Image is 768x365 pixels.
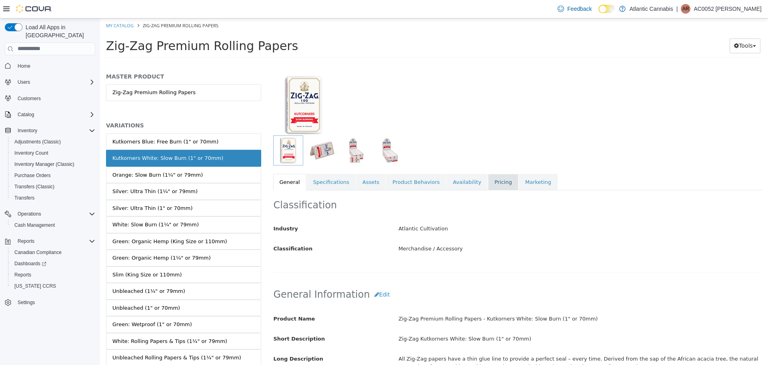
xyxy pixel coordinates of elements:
[12,202,99,210] div: White: Slow Burn (1¼" or 79mm)
[14,172,51,179] span: Purchase Orders
[11,171,95,180] span: Purchase Orders
[18,127,37,134] span: Inventory
[11,148,52,158] a: Inventory Count
[388,155,418,172] a: Pricing
[174,337,223,343] span: Long Description
[8,159,98,170] button: Inventory Manager (Classic)
[18,63,30,69] span: Home
[11,182,95,192] span: Transfers (Classic)
[286,155,346,172] a: Product Behaviors
[14,236,95,246] span: Reports
[6,103,161,111] h5: VARIATIONS
[8,220,98,231] button: Cash Management
[11,270,34,280] a: Reports
[681,4,690,14] div: AC0052 Rice Tanita
[12,286,80,294] div: Unbleached (1" or 70mm)
[11,137,95,147] span: Adjustments (Classic)
[292,314,668,328] div: Zig-Zag Kutkorners White: Slow Burn (1" or 70mm)
[12,252,82,260] div: Slim (King Size or 110mm)
[173,57,233,117] img: 150
[11,148,95,158] span: Inventory Count
[256,155,286,172] a: Assets
[22,23,95,39] span: Load All Apps in [GEOGRAPHIC_DATA]
[12,119,118,127] div: Kutkorners Blue: Free Burn (1" or 70mm)
[676,4,678,14] p: |
[14,126,40,135] button: Inventory
[6,20,198,34] span: Zig-Zag Premium Rolling Papers
[11,137,64,147] a: Adjustments (Classic)
[14,222,55,228] span: Cash Management
[174,269,662,284] h2: General Information
[12,269,85,277] div: Unbleached (1¼" or 79mm)
[12,302,92,310] div: Green: Wetproof (1" or 70mm)
[12,153,103,161] div: Orange: Slow Burn (1¼" or 79mm)
[598,5,615,13] input: Dark Mode
[2,77,98,88] button: Users
[173,155,206,172] a: General
[12,186,92,194] div: Silver: Ultra Thin (1" or 70mm)
[12,136,123,144] div: Kutkorners White: Slow Burn (1" or 70mm)
[8,181,98,192] button: Transfers (Classic)
[11,220,58,230] a: Cash Management
[8,280,98,292] button: [US_STATE] CCRS
[6,4,34,10] a: My Catalog
[174,297,215,303] span: Product Name
[14,110,95,119] span: Catalog
[14,139,61,145] span: Adjustments (Classic)
[630,4,673,14] p: Atlantic Cannabis
[14,77,95,87] span: Users
[12,236,111,244] div: Green: Organic Hemp (1¼" or 79mm)
[630,20,660,35] button: Tools
[14,209,44,219] button: Operations
[14,283,56,289] span: [US_STATE] CCRS
[12,219,127,227] div: Green: Organic Hemp (King Size or 110mm)
[14,61,34,71] a: Home
[567,5,592,13] span: Feedback
[11,193,38,203] a: Transfers
[18,299,35,306] span: Settings
[18,111,34,118] span: Catalog
[14,298,38,307] a: Settings
[14,195,34,201] span: Transfers
[2,296,98,308] button: Settings
[8,170,98,181] button: Purchase Orders
[14,61,95,71] span: Home
[2,208,98,220] button: Operations
[174,317,225,323] span: Short Description
[18,95,41,102] span: Customers
[14,110,37,119] button: Catalog
[11,159,95,169] span: Inventory Manager (Classic)
[174,181,662,193] h2: Classification
[11,220,95,230] span: Cash Management
[8,269,98,280] button: Reports
[18,79,30,85] span: Users
[14,161,74,167] span: Inventory Manager (Classic)
[11,248,65,257] a: Canadian Compliance
[12,335,141,343] div: Unbleached Rolling Papers & Tips (1¼" or 79mm)
[6,66,161,83] a: Zig-Zag Premium Rolling Papers
[14,93,95,103] span: Customers
[12,169,98,177] div: Silver: Ultra Thin (1¼" or 79mm)
[554,1,595,17] a: Feedback
[8,247,98,258] button: Canadian Compliance
[11,248,95,257] span: Canadian Compliance
[14,260,46,267] span: Dashboards
[14,272,31,278] span: Reports
[18,211,41,217] span: Operations
[8,258,98,269] a: Dashboards
[12,319,127,327] div: White: Rolling Papers & Tips (1¼" or 79mm)
[11,259,50,268] a: Dashboards
[18,238,34,244] span: Reports
[2,125,98,136] button: Inventory
[2,60,98,72] button: Home
[14,126,95,135] span: Inventory
[14,184,54,190] span: Transfers (Classic)
[207,155,256,172] a: Specifications
[8,147,98,159] button: Inventory Count
[11,182,58,192] a: Transfers (Classic)
[419,155,458,172] a: Marketing
[2,236,98,247] button: Reports
[14,209,95,219] span: Operations
[174,227,213,233] span: Classification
